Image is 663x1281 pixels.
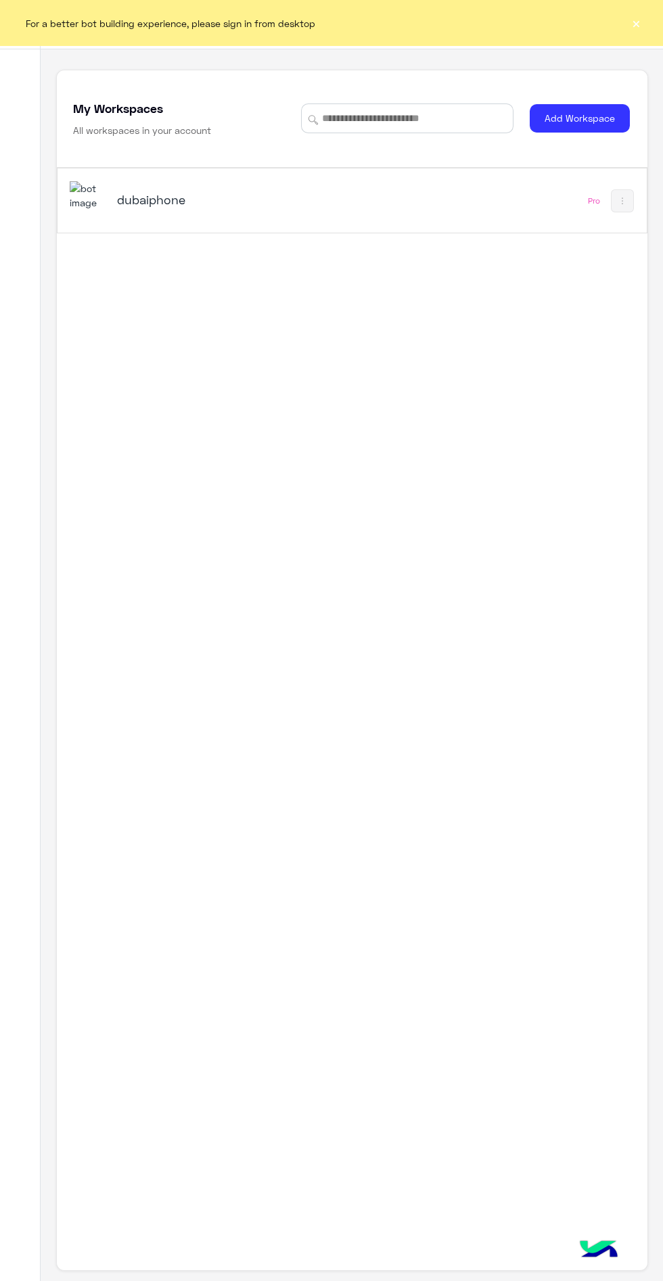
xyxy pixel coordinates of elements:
h5: dubaiphone [117,191,320,208]
h5: My Workspaces [73,100,163,116]
div: Pro [588,195,600,206]
h6: All workspaces in your account [73,124,211,137]
span: For a better bot building experience, please sign in from desktop [26,16,315,30]
button: Add Workspace [530,104,630,133]
img: 1403182699927242 [70,181,106,210]
img: hulul-logo.png [575,1227,622,1274]
button: × [629,16,643,30]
